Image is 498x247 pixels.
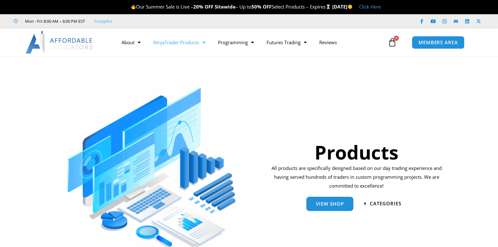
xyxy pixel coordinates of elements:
[269,164,444,190] p: All products are specifically designed based on our day trading experience and having served hund...
[115,35,386,50] nav: Menu
[147,35,212,50] a: NinjaTrader Products
[364,201,401,206] a: categories
[193,3,213,10] strong: 20% OFF
[418,40,458,45] span: MEMBERS AREA
[306,197,353,211] a: View Shop
[26,31,93,54] img: LogoAI | Affordable Indicators – NinjaTrader
[251,3,272,10] strong: 50% OFF
[348,4,352,9] img: 🌞
[370,201,401,206] span: categories
[316,202,344,206] span: View Shop
[359,3,381,10] a: Click Here
[212,35,260,50] a: Programming
[412,36,465,49] a: MEMBERS AREA
[326,4,331,9] img: ⌛
[94,17,112,25] a: Trustpilot
[332,3,353,10] strong: [DATE]
[313,35,343,50] a: Reviews
[131,3,332,10] span: Our Summer Sale is Live – – Up to Select Products – Expires
[269,139,444,166] h1: Products
[215,3,236,10] strong: Sitewide
[378,33,406,51] a: 0
[394,36,399,41] span: 0
[131,4,136,9] img: 🔥
[260,35,313,50] a: Futures Trading
[23,17,85,25] span: Mon - Fri: 8:00 AM – 6:00 PM EST
[115,35,147,50] a: About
